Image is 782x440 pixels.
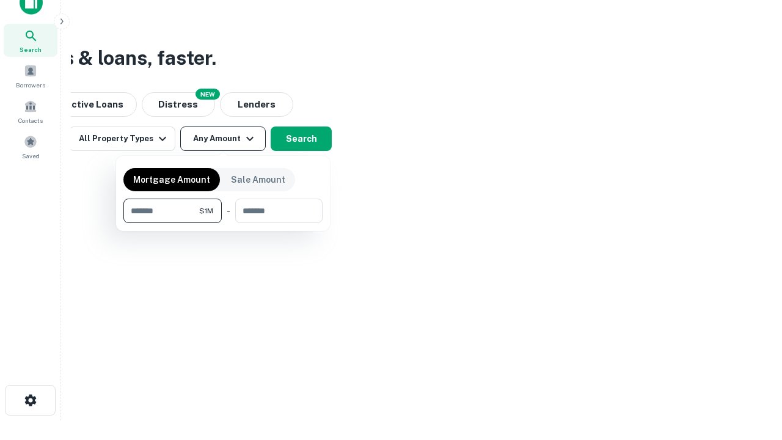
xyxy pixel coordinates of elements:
span: $1M [199,205,213,216]
p: Sale Amount [231,173,285,186]
p: Mortgage Amount [133,173,210,186]
div: - [227,199,230,223]
iframe: Chat Widget [721,342,782,401]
